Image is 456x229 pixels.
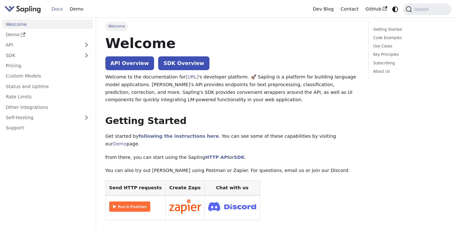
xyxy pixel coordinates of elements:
img: Run in Postman [109,201,150,212]
a: Custom Models [2,71,93,81]
a: About Us [373,69,444,75]
a: SDK [234,155,244,160]
a: SDK Overview [158,56,209,70]
a: HTTP API [205,155,229,160]
a: Demo [113,141,127,146]
button: Expand sidebar category 'SDK' [80,51,93,60]
img: Connect in Zapier [169,199,201,214]
nav: Breadcrumbs [105,22,359,31]
a: Welcome [2,20,93,29]
a: Key Principles [373,52,444,58]
a: Rate Limits [2,92,93,102]
a: following the instructions here [139,134,219,139]
a: Use Cases [373,43,444,49]
a: [URL] [186,74,199,79]
a: Pricing [2,61,93,70]
a: Contact [337,4,362,14]
a: Sapling.aiSapling.ai [4,4,43,14]
a: Self-Hosting [2,113,93,122]
th: Chat with us [205,181,260,196]
th: Create Zaps [165,181,205,196]
img: Sapling.ai [4,4,41,14]
p: From there, you can start using the Sapling or . [105,154,359,161]
a: Demo [2,30,93,39]
p: Welcome to the documentation for 's developer platform. 🚀 Sapling is a platform for building lang... [105,73,359,104]
span: Welcome [105,22,128,31]
p: You can also try out [PERSON_NAME] using Postman or Zapier. For questions, email us or join our D... [105,167,359,175]
span: Search [412,7,433,12]
button: Expand sidebar category 'API' [80,40,93,50]
a: Docs [48,4,66,14]
a: SDK [2,51,80,60]
a: GitHub [362,4,390,14]
a: Demo [66,4,87,14]
button: Search (Command+K) [403,4,451,15]
h2: Getting Started [105,115,359,127]
a: Status and Uptime [2,82,93,91]
a: Getting Started [373,27,444,33]
button: Switch between dark and light mode (currently system mode) [391,4,400,14]
a: Subscribing [373,60,444,66]
p: Get started by . You can see some of these capabilities by visiting our page. [105,133,359,148]
a: API Overview [105,56,154,70]
a: API [2,40,80,50]
a: Support [2,123,93,133]
img: Join Discord [208,200,256,213]
a: Other Integrations [2,102,93,112]
a: Code Examples [373,35,444,41]
th: Send HTTP requests [105,181,165,196]
h1: Welcome [105,35,359,52]
a: Dev Blog [309,4,337,14]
